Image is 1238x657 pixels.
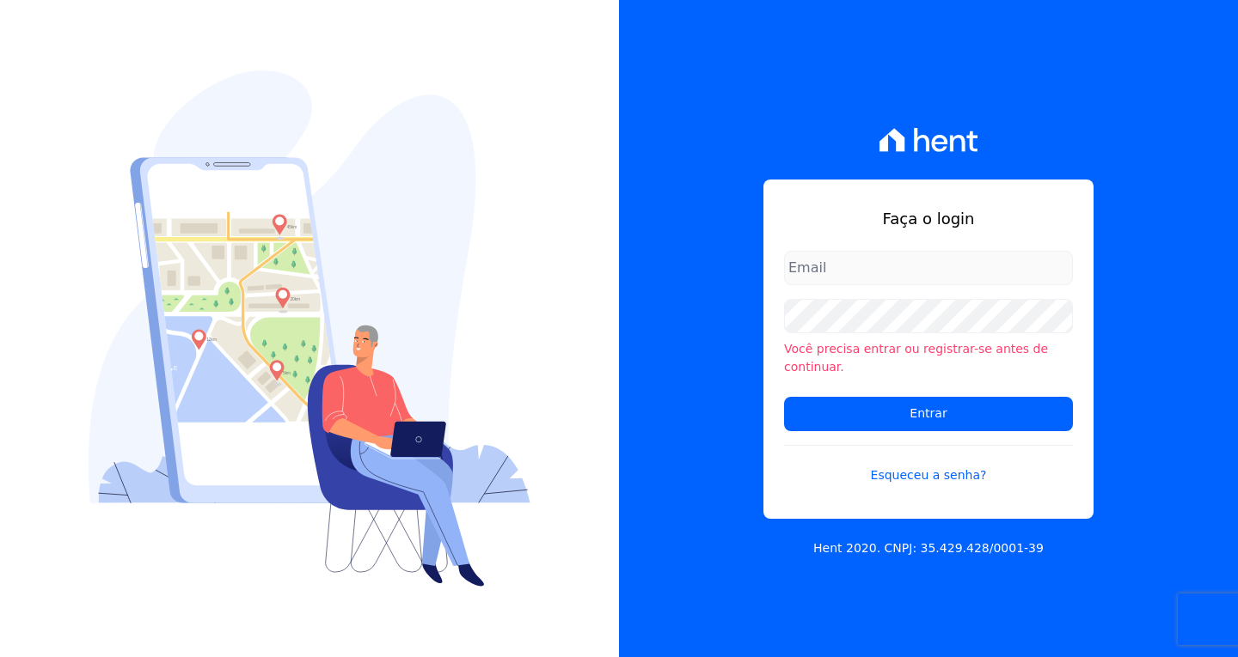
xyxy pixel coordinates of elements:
input: Entrar [784,397,1073,431]
p: Hent 2020. CNPJ: 35.429.428/0001-39 [813,539,1044,557]
li: Você precisa entrar ou registrar-se antes de continuar. [784,340,1073,376]
a: Esqueceu a senha? [784,445,1073,484]
img: Login [89,70,530,587]
input: Email [784,251,1073,285]
h1: Faça o login [784,207,1073,230]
